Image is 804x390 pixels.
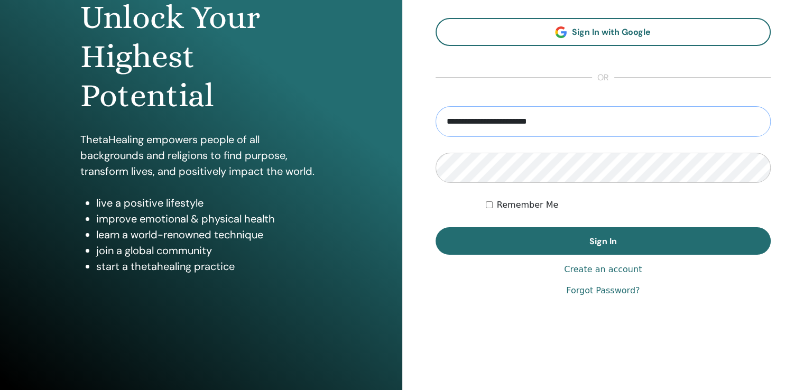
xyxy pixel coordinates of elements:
li: improve emotional & physical health [96,211,322,227]
span: Sign In with Google [572,26,651,38]
li: join a global community [96,243,322,258]
li: learn a world-renowned technique [96,227,322,243]
button: Sign In [436,227,771,255]
li: start a thetahealing practice [96,258,322,274]
a: Sign In with Google [436,18,771,46]
li: live a positive lifestyle [96,195,322,211]
a: Forgot Password? [566,284,640,297]
span: or [592,71,614,84]
label: Remember Me [497,199,559,211]
p: ThetaHealing empowers people of all backgrounds and religions to find purpose, transform lives, a... [80,132,322,179]
div: Keep me authenticated indefinitely or until I manually logout [486,199,771,211]
a: Create an account [564,263,642,276]
span: Sign In [589,236,617,247]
